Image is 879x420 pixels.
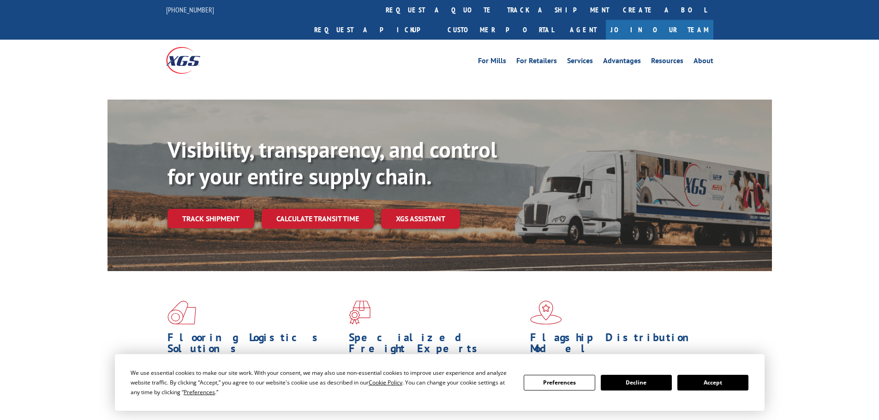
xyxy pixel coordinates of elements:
[369,379,402,386] span: Cookie Policy
[441,20,561,40] a: Customer Portal
[131,368,513,397] div: We use essential cookies to make our site work. With your consent, we may also use non-essential ...
[167,209,254,228] a: Track shipment
[530,332,705,359] h1: Flagship Distribution Model
[677,375,748,390] button: Accept
[349,332,523,359] h1: Specialized Freight Experts
[567,57,593,67] a: Services
[516,57,557,67] a: For Retailers
[381,209,460,229] a: XGS ASSISTANT
[167,301,196,325] img: xgs-icon-total-supply-chain-intelligence-red
[606,20,713,40] a: Join Our Team
[651,57,683,67] a: Resources
[601,375,672,390] button: Decline
[530,301,562,325] img: xgs-icon-flagship-distribution-model-red
[115,354,765,411] div: Cookie Consent Prompt
[694,57,713,67] a: About
[478,57,506,67] a: For Mills
[166,5,214,14] a: [PHONE_NUMBER]
[561,20,606,40] a: Agent
[167,135,497,190] b: Visibility, transparency, and control for your entire supply chain.
[307,20,441,40] a: Request a pickup
[262,209,374,229] a: Calculate transit time
[184,388,215,396] span: Preferences
[603,57,641,67] a: Advantages
[524,375,595,390] button: Preferences
[349,301,371,325] img: xgs-icon-focused-on-flooring-red
[167,332,342,359] h1: Flooring Logistics Solutions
